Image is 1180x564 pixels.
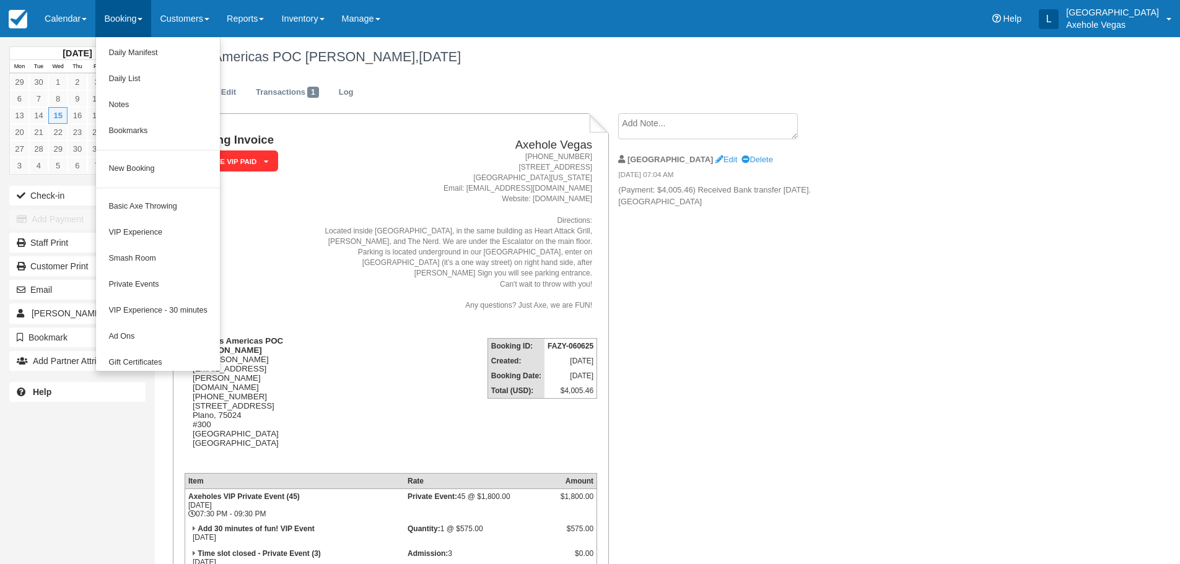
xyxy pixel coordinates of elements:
a: 5 [48,157,68,174]
a: Edit [715,155,737,164]
th: Fri [87,60,107,74]
strong: Time slot closed - Private Event (3) [198,549,321,558]
span: Help [1003,14,1022,24]
a: Edit [212,80,245,105]
th: Total (USD): [487,383,544,399]
th: Item [185,474,404,489]
a: Private Events [96,272,219,298]
strong: Axeholes VIP Private Event (45) [188,492,300,501]
a: 15 [48,107,68,124]
p: Axehole Vegas [1066,19,1159,31]
a: Smash Room [96,246,219,272]
strong: Baicells Americas POC [PERSON_NAME] [193,336,283,355]
h1: Booking Invoice [185,134,315,147]
p: [GEOGRAPHIC_DATA] [1066,6,1159,19]
a: 2 [68,74,87,90]
a: 7 [87,157,107,174]
a: Help [9,382,146,402]
a: 24 [87,124,107,141]
a: 17 [87,107,107,124]
td: [DATE] [544,368,597,383]
span: [DATE] [419,49,461,64]
a: Bookmarks [96,118,219,144]
a: 10 [87,90,107,107]
div: L [1039,9,1059,29]
th: Created: [487,354,544,368]
a: 27 [10,141,29,157]
a: Daily Manifest [96,40,219,66]
div: [PERSON_NAME][EMAIL_ADDRESS][PERSON_NAME][DOMAIN_NAME] [PHONE_NUMBER] [STREET_ADDRESS] Plano, 750... [185,336,315,463]
a: 13 [10,107,29,124]
a: 14 [29,107,48,124]
span: [PERSON_NAME] (Baicells Americas) [32,308,179,318]
a: 20 [10,124,29,141]
th: Rate [404,474,557,489]
td: $4,005.46 [544,383,597,399]
th: Booking Date: [487,368,544,383]
strong: Add 30 minutes of fun! VIP Event [198,524,314,533]
th: Mon [10,60,29,74]
a: 7 [29,90,48,107]
td: 45 @ $1,800.00 [404,489,557,522]
a: Customer Print [9,256,146,276]
p: (Payment: $4,005.46) Received Bank transfer [DATE]. [GEOGRAPHIC_DATA] [618,184,827,207]
a: [PERSON_NAME] (Baicells Americas) [9,303,146,323]
button: Add Payment [9,209,146,229]
a: Gift Certificates [96,350,219,376]
a: 30 [29,74,48,90]
address: [PHONE_NUMBER] [STREET_ADDRESS] [GEOGRAPHIC_DATA][US_STATE] Email: [EMAIL_ADDRESS][DOMAIN_NAME] W... [320,152,592,311]
span: 1 [307,87,319,98]
a: Log [330,80,363,105]
a: Notes [96,92,219,118]
a: 3 [87,74,107,90]
button: Check-in [9,186,146,206]
em: [DATE] 07:04 AM [618,170,827,183]
strong: [GEOGRAPHIC_DATA] [627,155,713,164]
button: Bookmark [9,328,146,347]
a: 21 [29,124,48,141]
a: Ad Ons [96,324,219,350]
a: Transactions1 [247,80,328,105]
strong: Admission [408,549,448,558]
b: Help [33,387,51,397]
div: $575.00 [561,524,593,543]
th: Wed [48,60,68,74]
a: VIP Experience - 30 minutes [96,298,219,324]
a: 6 [10,90,29,107]
a: 28 [29,141,48,157]
a: 4 [29,157,48,174]
a: Daily List [96,66,219,92]
td: 1 @ $575.00 [404,521,557,546]
a: 3 [10,157,29,174]
a: New Booking [96,156,219,182]
a: 9 [68,90,87,107]
a: Staff Print [9,233,146,253]
a: 6 [68,157,87,174]
ul: Booking [95,37,220,371]
th: Booking ID: [487,338,544,354]
a: 1 [48,74,68,90]
a: Basic Axe Throwing [96,194,219,220]
strong: [DATE] [63,48,92,58]
th: Tue [29,60,48,74]
a: 8 [48,90,68,107]
a: 31 [87,141,107,157]
a: 29 [48,141,68,157]
td: [DATE] [544,354,597,368]
th: Amount [557,474,597,489]
a: 23 [68,124,87,141]
th: Thu [68,60,87,74]
strong: FAZY-060625 [548,342,593,350]
div: $1,800.00 [561,492,593,511]
em: Private VIP Paid [185,150,278,172]
i: Help [992,14,1001,23]
button: Email [9,280,146,300]
a: Delete [741,155,772,164]
td: [DATE] 07:30 PM - 09:30 PM [185,489,404,522]
img: checkfront-main-nav-mini-logo.png [9,10,27,28]
a: 29 [10,74,29,90]
strong: Quantity [408,524,440,533]
a: 16 [68,107,87,124]
button: Add Partner Attribution [9,351,146,371]
a: 22 [48,124,68,141]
